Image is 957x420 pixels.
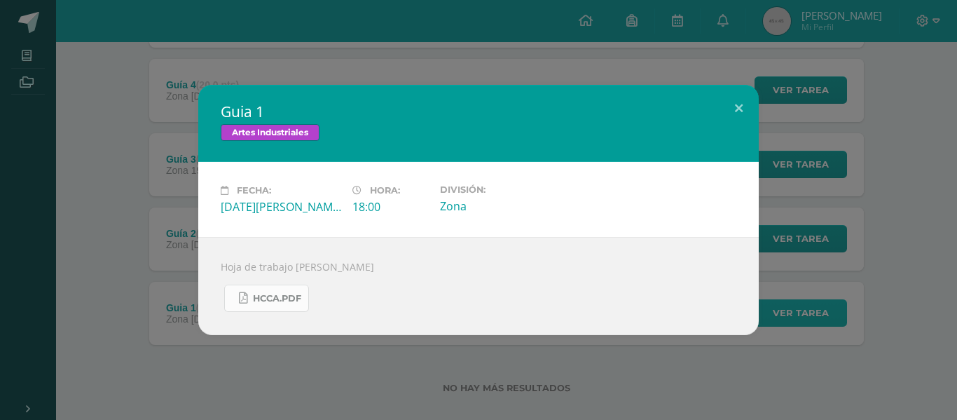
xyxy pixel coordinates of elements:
[253,293,301,304] span: HCCA.pdf
[221,124,319,141] span: Artes Industriales
[719,85,759,133] button: Close (Esc)
[198,237,759,335] div: Hoja de trabajo [PERSON_NAME]
[237,185,271,196] span: Fecha:
[221,102,736,121] h2: Guia 1
[221,199,341,215] div: [DATE][PERSON_NAME]
[440,184,560,195] label: División:
[352,199,429,215] div: 18:00
[440,198,560,214] div: Zona
[224,285,309,312] a: HCCA.pdf
[370,185,400,196] span: Hora:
